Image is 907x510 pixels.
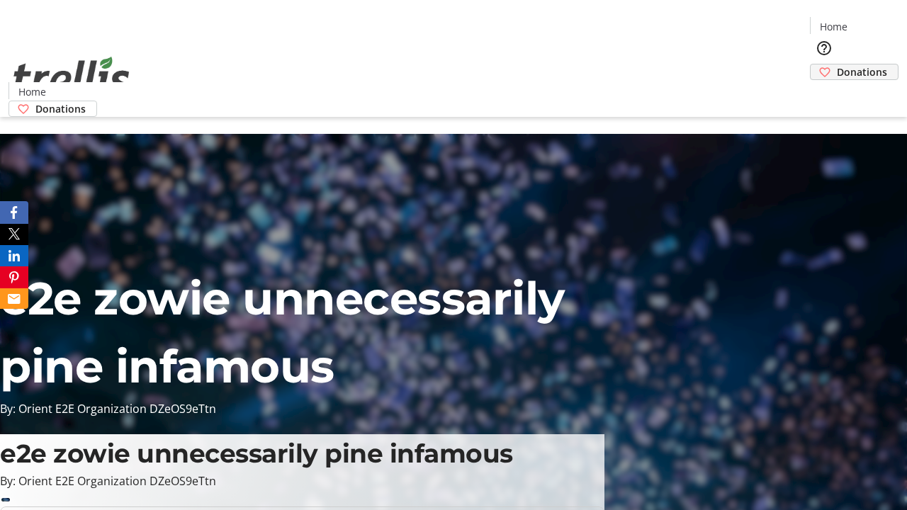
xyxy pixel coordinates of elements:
[9,101,97,117] a: Donations
[18,84,46,99] span: Home
[811,19,856,34] a: Home
[9,84,55,99] a: Home
[810,64,898,80] a: Donations
[35,101,86,116] span: Donations
[837,64,887,79] span: Donations
[820,19,847,34] span: Home
[810,34,838,62] button: Help
[810,80,838,108] button: Cart
[9,41,135,112] img: Orient E2E Organization DZeOS9eTtn's Logo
